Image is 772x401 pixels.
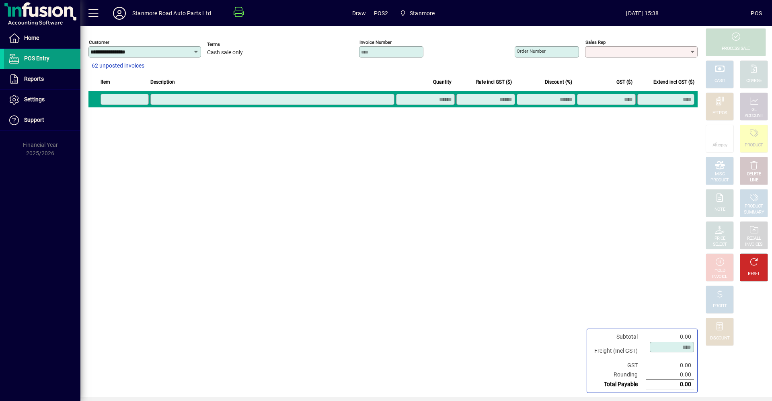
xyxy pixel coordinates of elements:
div: RESET [748,271,760,277]
td: 0.00 [646,370,694,380]
div: DELETE [747,171,761,177]
div: Stanmore Road Auto Parts Ltd [132,7,211,20]
div: SELECT [713,242,727,248]
div: LINE [750,177,758,183]
td: 0.00 [646,332,694,341]
span: Discount (%) [545,78,572,86]
span: POS Entry [24,55,49,62]
div: PROCESS SALE [722,46,750,52]
mat-label: Sales rep [585,39,606,45]
a: Support [4,110,80,130]
mat-label: Customer [89,39,109,45]
td: 0.00 [646,380,694,389]
div: POS [751,7,762,20]
td: Total Payable [590,380,646,389]
span: Draw [352,7,366,20]
span: Settings [24,96,45,103]
div: PRICE [715,236,725,242]
div: NOTE [715,207,725,213]
td: 0.00 [646,361,694,370]
span: Description [150,78,175,86]
div: SUMMARY [744,210,764,216]
span: [DATE] 15:38 [534,7,751,20]
span: Stanmore [410,7,435,20]
div: RECALL [747,236,761,242]
mat-label: Order number [517,48,546,54]
div: PRODUCT [745,204,763,210]
td: Rounding [590,370,646,380]
div: CHARGE [746,78,762,84]
button: Profile [107,6,132,21]
span: Reports [24,76,44,82]
div: Afterpay [712,142,727,148]
div: ACCOUNT [745,113,763,119]
span: Home [24,35,39,41]
div: CASH [715,78,725,84]
div: PRODUCT [745,142,763,148]
td: Subtotal [590,332,646,341]
span: Quantity [433,78,452,86]
span: 62 unposted invoices [92,62,144,70]
span: Stanmore [396,6,438,21]
span: GST ($) [616,78,632,86]
div: DISCOUNT [710,335,729,341]
a: Reports [4,69,80,89]
div: PROFIT [713,303,727,309]
div: MISC [715,171,725,177]
span: POS2 [374,7,388,20]
div: HOLD [715,268,725,274]
td: GST [590,361,646,370]
a: Home [4,28,80,48]
a: Settings [4,90,80,110]
div: INVOICE [712,274,727,280]
mat-label: Invoice number [359,39,392,45]
div: INVOICES [745,242,762,248]
button: 62 unposted invoices [88,59,148,73]
span: Extend incl GST ($) [653,78,694,86]
span: Support [24,117,44,123]
span: Item [101,78,110,86]
td: Freight (Incl GST) [590,341,646,361]
div: EFTPOS [712,110,727,116]
div: GL [751,107,757,113]
span: Terms [207,42,255,47]
span: Cash sale only [207,49,243,56]
span: Rate incl GST ($) [476,78,512,86]
div: PRODUCT [710,177,729,183]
